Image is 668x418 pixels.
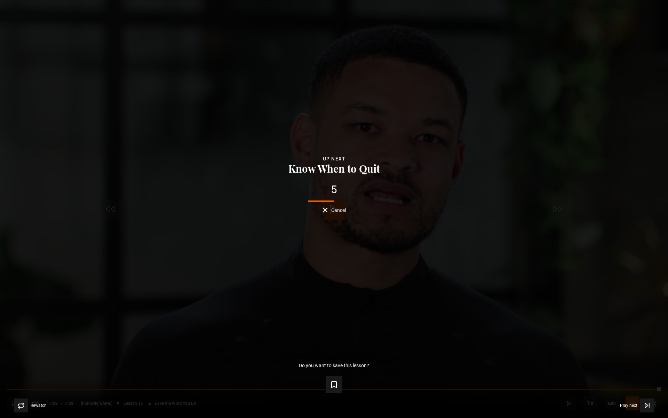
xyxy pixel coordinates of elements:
button: Rewatch [14,399,47,412]
span: Rewatch [31,403,47,408]
div: Up next [11,155,657,163]
button: Know When to Quit [286,163,382,174]
p: Do you want to save this lesson? [299,363,369,368]
div: 5 [11,184,657,195]
span: Cancel [331,208,346,213]
span: Play next [620,403,637,408]
button: Play next [620,399,654,412]
button: Cancel [323,207,346,213]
